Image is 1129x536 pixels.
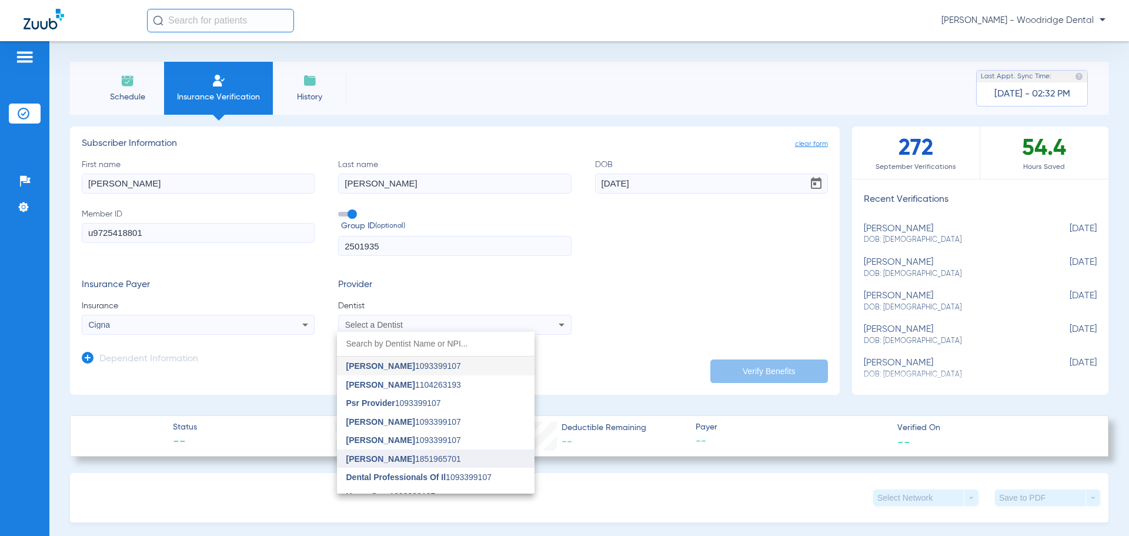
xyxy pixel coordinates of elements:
span: [PERSON_NAME] [346,417,415,427]
span: 1851965701 [346,455,461,463]
span: Home Care [346,491,390,501]
span: 1104263193 [346,381,461,389]
span: 1093399107 [346,399,441,407]
span: 1093399107 [346,362,461,370]
span: Dental Professionals Of Il [346,472,446,482]
span: [PERSON_NAME] [346,361,415,371]
span: [PERSON_NAME] [346,454,415,464]
span: [PERSON_NAME] [346,435,415,445]
span: 1093399107 [346,492,436,500]
span: 1093399107 [346,473,492,481]
span: Psr Provider [346,398,395,408]
span: 1093399107 [346,436,461,444]
input: dropdown search [337,332,535,356]
span: [PERSON_NAME] [346,380,415,389]
span: 1093399107 [346,418,461,426]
